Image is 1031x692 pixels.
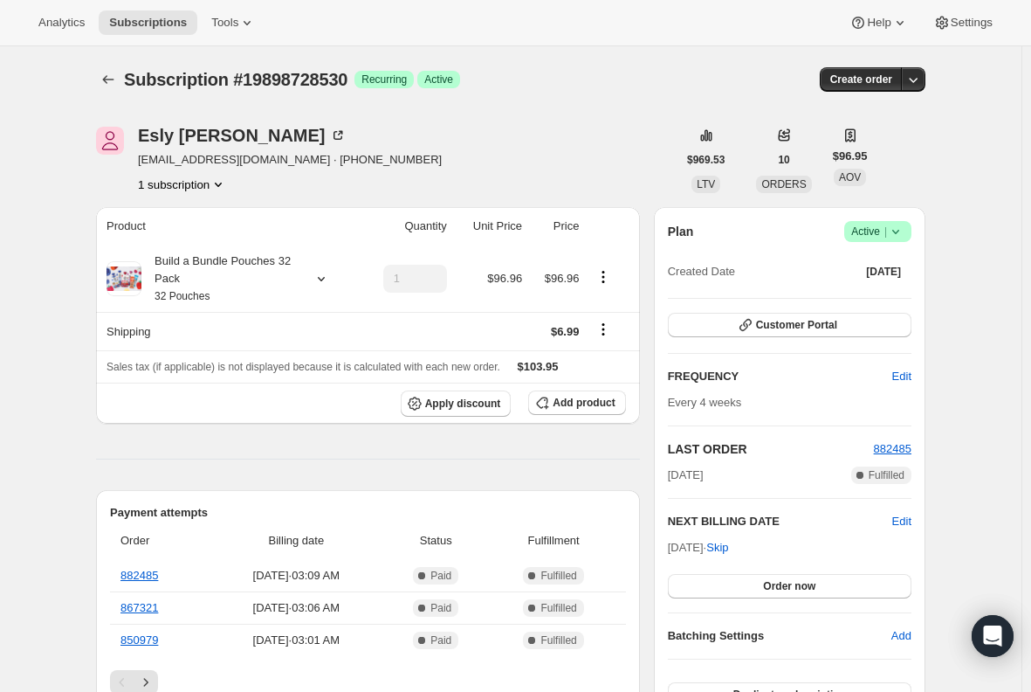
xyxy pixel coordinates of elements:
span: Sales tax (if applicable) is not displayed because it is calculated with each new order. [107,361,500,373]
small: 32 Pouches [155,290,210,302]
span: Created Date [668,263,735,280]
span: [DATE] · [668,541,729,554]
button: Apply discount [401,391,512,417]
button: Tools [201,10,266,35]
button: Create order [820,67,903,92]
span: [DATE] · 03:01 AM [213,632,380,649]
button: $969.53 [677,148,735,172]
h6: Batching Settings [668,627,891,645]
span: Fulfilled [540,569,576,583]
h2: LAST ORDER [668,440,874,458]
div: Esly [PERSON_NAME] [138,127,347,144]
th: Product [96,207,359,246]
span: Fulfilled [540,601,576,615]
span: Apply discount [425,397,501,411]
div: Build a Bundle Pouches 32 Pack [141,253,299,305]
button: Shipping actions [589,320,617,339]
button: [DATE] [856,259,911,284]
span: [DATE] [866,265,901,279]
a: 882485 [874,442,911,455]
span: LTV [697,178,715,190]
button: Product actions [138,176,227,193]
span: Every 4 weeks [668,396,742,409]
span: $96.95 [833,148,868,165]
span: | [884,225,887,239]
button: 882485 [874,440,911,458]
a: 850979 [120,633,158,647]
span: [EMAIL_ADDRESS][DOMAIN_NAME] · [PHONE_NUMBER] [138,151,442,169]
button: Analytics [28,10,95,35]
a: 867321 [120,601,158,614]
span: Skip [706,539,728,557]
span: Status [390,532,482,550]
span: $96.96 [545,272,580,285]
h2: NEXT BILLING DATE [668,513,892,530]
span: Esly Davis [96,127,124,155]
span: Add product [553,396,615,410]
div: Open Intercom Messenger [972,615,1014,657]
span: Order now [763,579,815,593]
span: Active [424,73,453,86]
span: Subscription #19898728530 [124,70,347,89]
button: Customer Portal [668,313,911,337]
span: Billing date [213,532,380,550]
span: Settings [951,16,993,30]
span: Paid [430,569,451,583]
button: 10 [767,148,800,172]
span: AOV [839,171,861,183]
button: Help [839,10,918,35]
th: Unit Price [452,207,527,246]
span: Analytics [38,16,85,30]
span: Fulfillment [492,532,615,550]
span: [DATE] · 03:09 AM [213,567,380,585]
span: Subscriptions [109,16,187,30]
a: 882485 [120,569,158,582]
span: [DATE] [668,467,704,484]
button: Skip [696,534,739,562]
span: $969.53 [687,153,725,167]
button: Order now [668,574,911,599]
span: Active [851,223,904,240]
span: Edit [892,368,911,385]
th: Price [527,207,584,246]
span: Add [891,627,911,645]
h2: Payment attempts [110,504,626,522]
span: $103.95 [518,360,559,373]
button: Product actions [589,267,617,287]
th: Order [110,522,208,560]
span: ORDERS [761,178,806,190]
button: Edit [892,513,911,530]
span: Paid [430,633,451,647]
span: Tools [211,16,238,30]
span: Recurring [361,73,407,86]
span: Fulfilled [540,633,576,647]
span: Customer Portal [756,318,837,332]
button: Subscriptions [99,10,197,35]
h2: Plan [668,223,694,240]
button: Add [881,622,922,650]
span: $6.99 [551,325,580,338]
button: Add product [528,391,625,415]
span: Create order [830,73,892,86]
span: Help [867,16,890,30]
button: Subscriptions [96,67,120,92]
span: Fulfilled [869,468,904,482]
span: 10 [778,153,789,167]
h2: FREQUENCY [668,368,892,385]
th: Shipping [96,312,359,350]
button: Edit [882,363,922,391]
span: Paid [430,601,451,615]
button: Settings [923,10,1003,35]
th: Quantity [359,207,452,246]
span: [DATE] · 03:06 AM [213,599,380,617]
span: $96.96 [487,272,522,285]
